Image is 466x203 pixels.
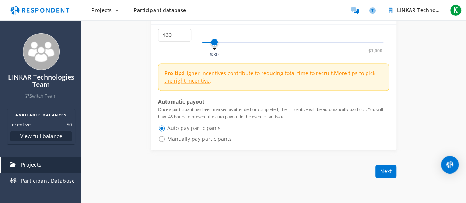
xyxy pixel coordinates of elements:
[85,4,125,17] button: Projects
[347,3,362,18] a: Message participants
[5,74,77,88] h4: LINKAR Technologies Team
[158,98,204,105] strong: Automatic payout
[383,4,445,17] button: LINKAR Technologies Team
[209,50,220,59] span: $30
[10,121,31,128] dt: Incentive
[6,3,74,17] img: respondent-logo.png
[158,134,232,143] span: Manually pay participants
[375,165,396,178] button: Next
[10,112,72,118] h2: AVAILABLE BALANCES
[441,156,459,174] div: Open Intercom Messenger
[448,4,463,17] button: K
[91,7,112,14] span: Projects
[21,161,42,168] span: Projects
[21,177,75,184] span: Participant Database
[133,7,186,14] span: Participant database
[164,70,384,84] p: Higher incentives contribute to reducing total time to recruit. .
[164,70,183,77] strong: Pro tip:
[367,47,383,54] span: $1,000
[164,70,375,84] a: More tips to pick the right incentive
[25,93,57,99] a: Switch Team
[127,4,192,17] a: Participant database
[158,106,383,119] small: Once a participant has been marked as attended or completed, their incentive will be automaticall...
[450,4,462,16] span: K
[158,124,221,133] span: Auto-pay participants
[7,109,75,145] section: Balance summary
[67,121,72,128] dd: $0
[365,3,380,18] a: Help and support
[10,131,72,141] button: View full balance
[397,7,465,14] span: LINKAR Technologies Team
[23,33,60,70] img: team_avatar_256.png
